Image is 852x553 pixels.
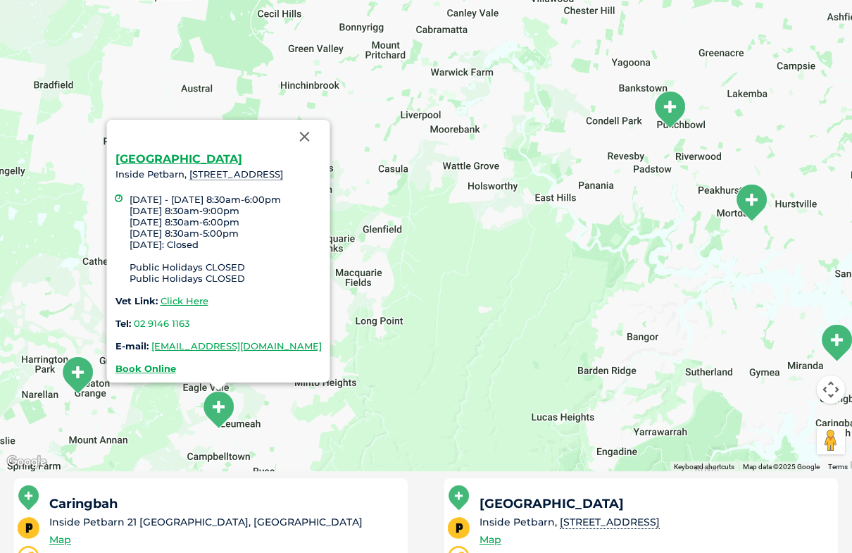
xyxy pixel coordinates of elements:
li: [DATE] - [DATE] 8:30am-6:00pm [DATE] 8:30am-9:00pm [DATE] 8:30am-6:00pm [DATE] 8:30am-5:00pm [DAT... [130,194,322,284]
img: Google [4,453,50,471]
h5: Caringbah [49,497,395,510]
a: Terms (opens in new tab) [828,463,848,471]
button: Close [288,120,322,154]
strong: Tel: [115,318,131,329]
a: Click Here [161,295,208,306]
strong: E-mail: [115,340,149,352]
button: Keyboard shortcuts [674,462,734,472]
span: Map data ©2025 Google [743,463,820,471]
button: Map camera controls [817,375,845,404]
li: Inside Petbarn, [480,515,825,530]
a: [EMAIL_ADDRESS][DOMAIN_NAME] [151,340,322,352]
a: Map [480,532,501,548]
button: Drag Pegman onto the map to open Street View [817,426,845,454]
div: Mortdale [728,178,775,228]
div: Inside Petbarn, [115,154,322,374]
a: Map [49,532,71,548]
li: Inside Petbarn 21 [GEOGRAPHIC_DATA], [GEOGRAPHIC_DATA] [49,515,395,530]
h5: [GEOGRAPHIC_DATA] [480,497,825,510]
div: Narellan [54,350,101,400]
a: Book Online [115,363,176,374]
a: [GEOGRAPHIC_DATA] [115,152,242,166]
div: Punchbowl [646,85,693,135]
div: Campbelltown [195,385,242,435]
strong: Vet Link: [115,295,158,306]
a: 02 9146 1163 [134,318,189,329]
a: Click to see this area on Google Maps [4,453,50,471]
